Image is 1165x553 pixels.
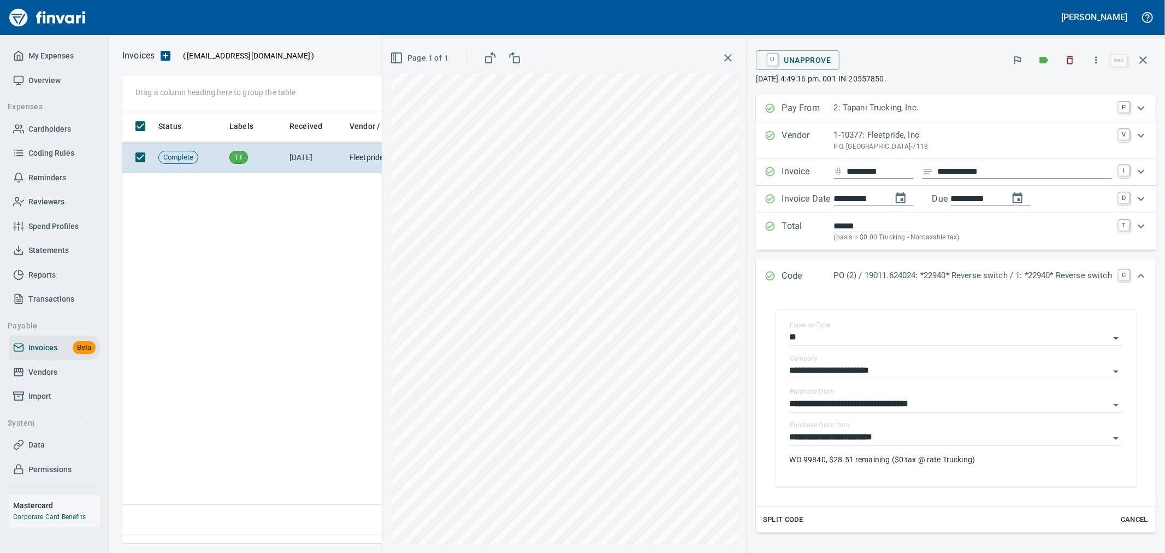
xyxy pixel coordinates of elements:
[345,142,454,173] td: Fleetpride, Inc (1-10377)
[8,416,90,430] span: System
[230,152,247,163] span: TT
[765,51,831,69] span: Unapprove
[756,122,1156,158] div: Expand
[9,214,100,239] a: Spend Profiles
[760,511,806,528] button: Split Code
[756,186,1156,213] div: Expand
[3,97,94,117] button: Expenses
[28,438,45,452] span: Data
[28,146,74,160] span: Coding Rules
[834,102,1112,114] p: 2: Tapani Trucking, Inc.
[28,390,51,403] span: Import
[834,165,843,178] svg: Invoice number
[834,142,1112,152] p: P.O. [GEOGRAPHIC_DATA]-7118
[3,316,94,336] button: Payable
[28,341,57,355] span: Invoices
[1119,269,1129,280] a: C
[176,50,315,61] p: ( )
[1032,48,1056,72] button: Labels
[28,171,66,185] span: Reminders
[388,48,453,68] button: Page 1 of 1
[790,322,830,329] label: Expense Type
[790,454,1122,465] p: WO 99840, $28.51 remaining ($0 tax @ rate Trucking)
[790,422,849,429] label: Purchase Order Item
[28,220,79,233] span: Spend Profiles
[13,513,86,521] a: Corporate Card Benefits
[155,49,176,62] button: Upload an Invoice
[9,360,100,385] a: Vendors
[8,100,90,114] span: Expenses
[756,95,1156,122] div: Expand
[756,73,1156,84] p: [DATE] 4:49:16 pm. 001-IN-20557850.
[1006,48,1030,72] button: Flag
[392,51,448,65] span: Page 1 of 1
[1119,220,1129,231] a: T
[1119,165,1129,176] a: I
[782,165,834,179] p: Invoice
[756,213,1156,250] div: Expand
[1058,48,1082,72] button: Discard
[1059,9,1130,26] button: [PERSON_NAME]
[1119,129,1129,140] a: V
[3,413,94,433] button: System
[28,366,57,379] span: Vendors
[186,50,311,61] span: [EMAIL_ADDRESS][DOMAIN_NAME]
[159,152,198,163] span: Complete
[28,268,56,282] span: Reports
[790,356,818,362] label: Company
[1117,511,1152,528] button: Cancel
[1084,48,1108,72] button: More
[1119,102,1129,113] a: P
[350,120,400,133] span: Vendor / From
[28,244,69,257] span: Statements
[756,258,1156,295] div: Expand
[932,192,984,205] p: Due
[9,336,100,360] a: InvoicesBeta
[9,457,100,482] a: Permissions
[9,433,100,457] a: Data
[922,166,933,177] svg: Invoice description
[1108,364,1123,379] button: Open
[888,185,914,211] button: change date
[9,68,100,93] a: Overview
[285,142,345,173] td: [DATE]
[834,232,1112,243] p: (basis + $0.00 Trucking - Nontaxable tax)
[289,120,336,133] span: Received
[756,295,1156,533] div: Expand
[782,102,834,116] p: Pay From
[28,49,74,63] span: My Expenses
[28,292,74,306] span: Transactions
[28,122,71,136] span: Cardholders
[782,192,834,207] p: Invoice Date
[1120,514,1149,526] span: Cancel
[73,342,96,354] span: Beta
[229,120,268,133] span: Labels
[834,269,1112,282] p: PO (2) / 19011.624024: *22940* Reverse switch / 1: *22940* Reverse switch
[790,389,835,396] label: Purchase Order
[782,129,834,152] p: Vendor
[782,220,834,243] p: Total
[767,54,778,66] a: U
[9,287,100,311] a: Transactions
[122,49,155,62] p: Invoices
[9,238,100,263] a: Statements
[350,120,414,133] span: Vendor / From
[756,158,1156,186] div: Expand
[9,117,100,142] a: Cardholders
[135,87,295,98] p: Drag a column heading here to group the table
[1108,397,1123,413] button: Open
[7,4,88,31] img: Finvari
[756,50,840,70] button: UUnapprove
[9,190,100,214] a: Reviewers
[1108,431,1123,446] button: Open
[1004,185,1031,211] button: change due date
[289,120,322,133] span: Received
[13,499,100,511] h6: Mastercard
[9,141,100,166] a: Coding Rules
[28,463,72,476] span: Permissions
[9,44,100,68] a: My Expenses
[834,129,1112,142] p: 1-10377: Fleetpride, Inc
[9,263,100,287] a: Reports
[1111,55,1127,67] a: esc
[28,195,64,209] span: Reviewers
